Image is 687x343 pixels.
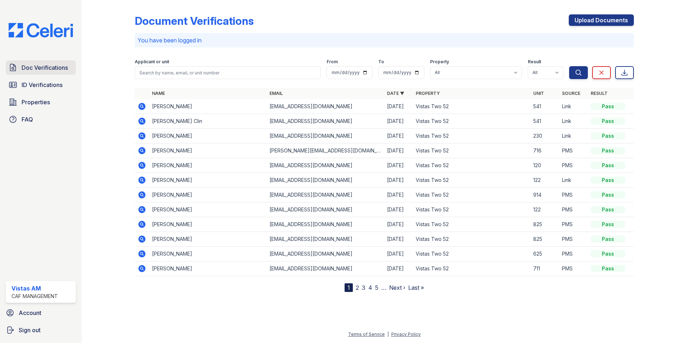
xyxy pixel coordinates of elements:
img: CE_Logo_Blue-a8612792a0a2168367f1c8372b55b34899dd931a85d93a1a3d3e32e68fde9ad4.png [3,23,79,37]
div: Pass [591,103,625,110]
td: Vistas Two 52 [413,143,530,158]
td: 541 [530,99,559,114]
span: Sign out [19,326,41,334]
a: Properties [6,95,76,109]
td: PMS [559,202,588,217]
td: 716 [530,143,559,158]
td: Vistas Two 52 [413,261,530,276]
td: PMS [559,261,588,276]
a: Name [152,91,165,96]
td: [DATE] [384,173,413,188]
span: Account [19,308,41,317]
td: 541 [530,114,559,129]
td: PMS [559,247,588,261]
td: PMS [559,158,588,173]
a: Upload Documents [569,14,634,26]
a: Doc Verifications [6,60,76,75]
td: [EMAIL_ADDRESS][DOMAIN_NAME] [267,188,384,202]
td: Vistas Two 52 [413,114,530,129]
td: [EMAIL_ADDRESS][DOMAIN_NAME] [267,261,384,276]
td: 122 [530,173,559,188]
td: [DATE] [384,232,413,247]
div: 1 [345,283,353,292]
a: Email [269,91,283,96]
td: 625 [530,247,559,261]
td: [EMAIL_ADDRESS][DOMAIN_NAME] [267,114,384,129]
td: [PERSON_NAME] [149,143,267,158]
td: Link [559,99,588,114]
td: [EMAIL_ADDRESS][DOMAIN_NAME] [267,173,384,188]
div: Pass [591,206,625,213]
td: [DATE] [384,129,413,143]
td: [PERSON_NAME] Clin [149,114,267,129]
label: To [378,59,384,65]
div: Pass [591,221,625,228]
a: Terms of Service [348,331,385,337]
td: [EMAIL_ADDRESS][DOMAIN_NAME] [267,217,384,232]
td: [DATE] [384,261,413,276]
a: Date ▼ [387,91,404,96]
td: 120 [530,158,559,173]
a: Next › [389,284,405,291]
label: Property [430,59,449,65]
td: [DATE] [384,188,413,202]
td: 914 [530,188,559,202]
td: [PERSON_NAME] [149,261,267,276]
td: Vistas Two 52 [413,173,530,188]
td: PMS [559,232,588,247]
input: Search by name, email, or unit number [135,66,321,79]
td: [EMAIL_ADDRESS][DOMAIN_NAME] [267,232,384,247]
td: [EMAIL_ADDRESS][DOMAIN_NAME] [267,129,384,143]
td: [EMAIL_ADDRESS][DOMAIN_NAME] [267,158,384,173]
td: [DATE] [384,202,413,217]
td: [PERSON_NAME] [149,188,267,202]
td: [DATE] [384,114,413,129]
td: 711 [530,261,559,276]
td: [EMAIL_ADDRESS][DOMAIN_NAME] [267,99,384,114]
td: Vistas Two 52 [413,129,530,143]
a: Privacy Policy [391,331,421,337]
a: 5 [375,284,378,291]
td: PMS [559,217,588,232]
td: Vistas Two 52 [413,247,530,261]
td: Vistas Two 52 [413,158,530,173]
a: Last » [408,284,424,291]
td: [DATE] [384,143,413,158]
td: Vistas Two 52 [413,188,530,202]
td: PMS [559,143,588,158]
td: [PERSON_NAME] [149,158,267,173]
a: 3 [362,284,365,291]
div: Pass [591,132,625,140]
div: Pass [591,250,625,257]
td: [EMAIL_ADDRESS][DOMAIN_NAME] [267,247,384,261]
td: Link [559,114,588,129]
td: [DATE] [384,217,413,232]
a: 2 [356,284,359,291]
td: 825 [530,232,559,247]
button: Sign out [3,323,79,337]
td: Link [559,173,588,188]
div: Pass [591,235,625,243]
td: PMS [559,188,588,202]
td: [PERSON_NAME] [149,217,267,232]
td: [DATE] [384,99,413,114]
td: 122 [530,202,559,217]
label: From [327,59,338,65]
div: Pass [591,191,625,198]
a: 4 [368,284,372,291]
a: Unit [533,91,544,96]
td: Vistas Two 52 [413,202,530,217]
td: Vistas Two 52 [413,99,530,114]
p: You have been logged in [138,36,631,45]
div: | [387,331,389,337]
a: ID Verifications [6,78,76,92]
div: Pass [591,265,625,272]
td: 825 [530,217,559,232]
td: [PERSON_NAME] [149,99,267,114]
td: [PERSON_NAME] [149,173,267,188]
a: Account [3,306,79,320]
div: CAF Management [11,293,58,300]
div: Pass [591,147,625,154]
td: Vistas Two 52 [413,217,530,232]
div: Document Verifications [135,14,254,27]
